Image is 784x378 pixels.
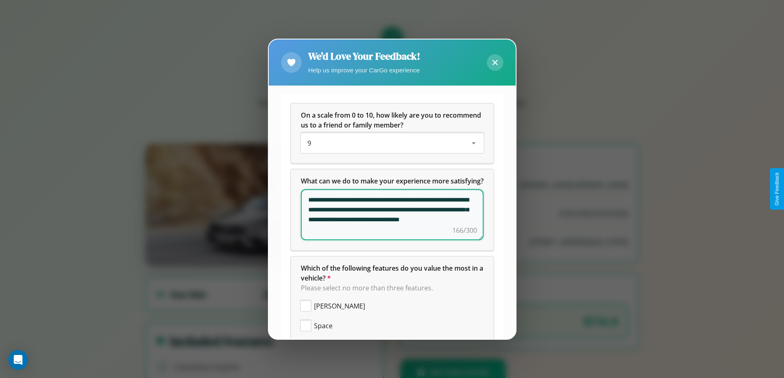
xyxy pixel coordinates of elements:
[308,65,420,76] p: Help us improve your CarGo experience
[314,321,333,331] span: Space
[301,133,484,153] div: On a scale from 0 to 10, how likely are you to recommend us to a friend or family member?
[452,225,477,235] div: 166/300
[301,264,485,283] span: Which of the following features do you value the most in a vehicle?
[291,104,493,163] div: On a scale from 0 to 10, how likely are you to recommend us to a friend or family member?
[301,283,433,292] span: Please select no more than three features.
[301,176,484,186] span: What can we do to make your experience more satisfying?
[308,49,420,63] h2: We'd Love Your Feedback!
[8,350,28,370] div: Open Intercom Messenger
[774,172,780,206] div: Give Feedback
[307,139,311,148] span: 9
[314,301,365,311] span: [PERSON_NAME]
[301,111,483,130] span: On a scale from 0 to 10, how likely are you to recommend us to a friend or family member?
[301,110,484,130] h5: On a scale from 0 to 10, how likely are you to recommend us to a friend or family member?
